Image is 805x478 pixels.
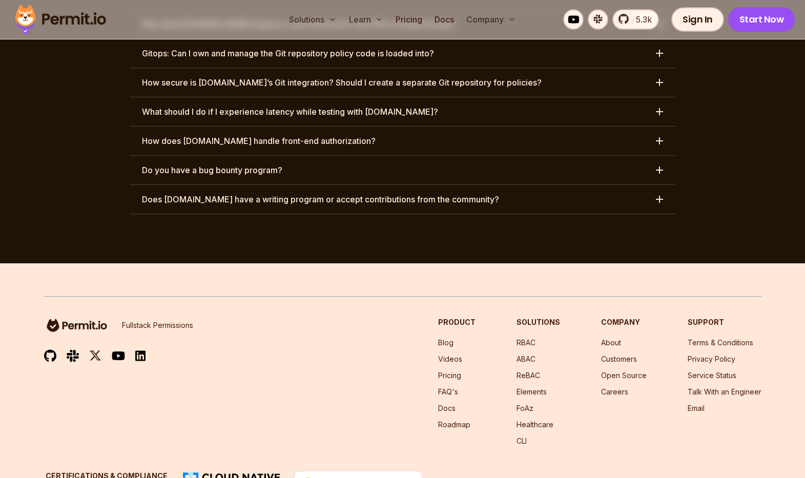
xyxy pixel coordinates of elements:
[517,338,535,347] a: RBAC
[345,9,387,30] button: Learn
[67,349,79,363] img: slack
[438,338,453,347] a: Blog
[517,437,527,445] a: CLI
[438,420,470,429] a: Roadmap
[517,404,533,412] a: FoAz
[89,349,101,362] img: twitter
[122,320,193,330] p: Fullstack Permissions
[612,9,659,30] a: 5.3k
[130,185,675,214] button: Does [DOMAIN_NAME] have a writing program or accept contributions from the community?
[630,13,652,26] span: 5.3k
[130,97,675,126] button: What should I do if I experience latency while testing with [DOMAIN_NAME]?
[671,7,724,32] a: Sign In
[142,135,376,147] h3: How does [DOMAIN_NAME] handle front-end authorization?
[688,338,753,347] a: Terms & Conditions
[438,371,461,380] a: Pricing
[142,47,434,59] h3: Gitops: Can I own and manage the Git repository policy code is loaded into?
[130,39,675,68] button: Gitops: Can I own and manage the Git repository policy code is loaded into?
[728,7,795,32] a: Start Now
[135,350,146,362] img: linkedin
[130,156,675,184] button: Do you have a bug bounty program?
[130,68,675,97] button: How secure is [DOMAIN_NAME]’s Git integration? Should I create a separate Git repository for poli...
[601,371,647,380] a: Open Source
[391,9,426,30] a: Pricing
[601,338,621,347] a: About
[517,371,540,380] a: ReBAC
[517,317,560,327] h3: Solutions
[142,164,282,176] h3: Do you have a bug bounty program?
[430,9,458,30] a: Docs
[517,387,547,396] a: Elements
[130,127,675,155] button: How does [DOMAIN_NAME] handle front-end authorization?
[517,355,535,363] a: ABAC
[44,317,110,334] img: logo
[517,420,553,429] a: Healthcare
[688,387,761,396] a: Talk With an Engineer
[601,317,647,327] h3: Company
[438,387,458,396] a: FAQ's
[10,2,111,37] img: Permit logo
[438,404,456,412] a: Docs
[438,355,462,363] a: Videos
[142,193,499,205] h3: Does [DOMAIN_NAME] have a writing program or accept contributions from the community?
[462,9,520,30] button: Company
[601,387,628,396] a: Careers
[688,404,705,412] a: Email
[112,350,125,362] img: youtube
[688,371,736,380] a: Service Status
[142,76,542,89] h3: How secure is [DOMAIN_NAME]’s Git integration? Should I create a separate Git repository for poli...
[44,349,56,362] img: github
[688,317,761,327] h3: Support
[688,355,735,363] a: Privacy Policy
[142,106,438,118] h3: What should I do if I experience latency while testing with [DOMAIN_NAME]?
[601,355,637,363] a: Customers
[438,317,476,327] h3: Product
[285,9,341,30] button: Solutions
